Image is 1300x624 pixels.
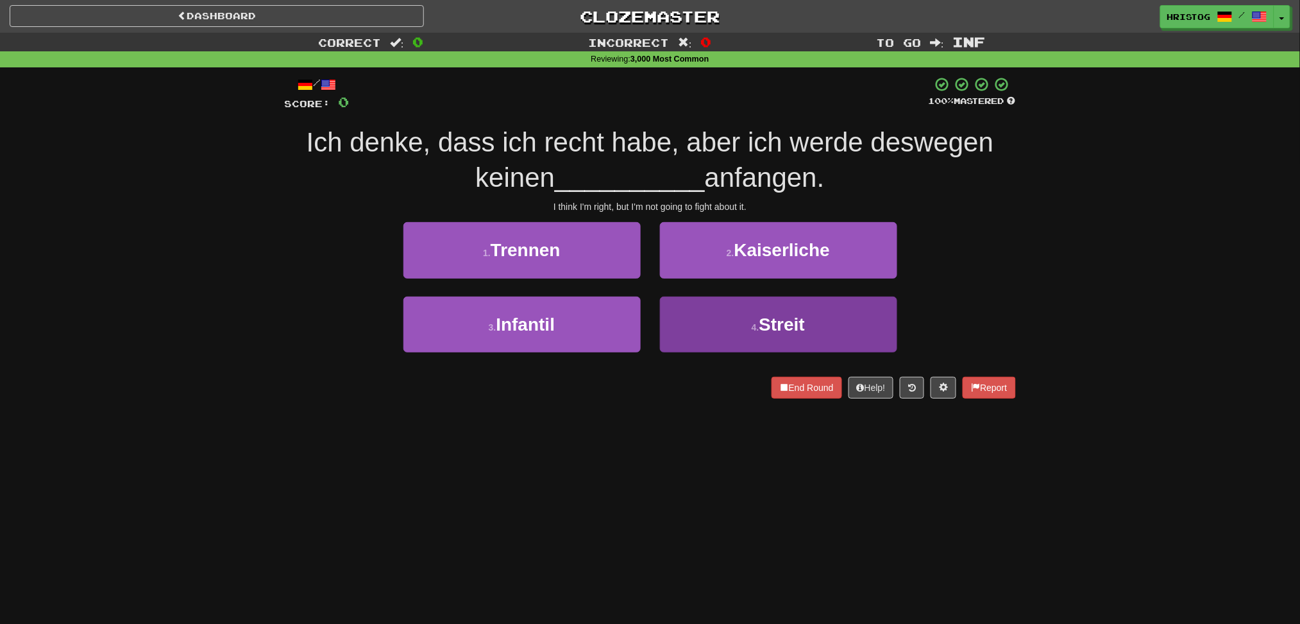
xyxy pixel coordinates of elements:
[285,98,331,109] span: Score:
[496,315,555,334] span: Infantil
[318,36,381,49] span: Correct
[930,37,944,48] span: :
[489,322,496,333] small: 3 .
[403,222,641,278] button: 1.Trennen
[929,96,954,106] span: 100 %
[734,240,830,260] span: Kaiserliche
[678,37,692,48] span: :
[727,248,734,258] small: 2 .
[285,76,350,92] div: /
[660,222,897,278] button: 2.Kaiserliche
[10,5,424,27] a: Dashboard
[752,322,759,333] small: 4 .
[307,127,994,193] span: Ich denke, dass ich recht habe, aber ich werde deswegen keinen
[876,36,921,49] span: To go
[660,297,897,352] button: 4.Streit
[929,96,1016,107] div: Mastered
[390,37,404,48] span: :
[1167,11,1211,22] span: HristoG
[285,200,1016,213] div: I think I'm right, but I'm not going to fight about it.
[630,55,709,64] strong: 3,000 Most Common
[701,34,712,49] span: 0
[491,240,561,260] span: Trennen
[848,377,894,399] button: Help!
[772,377,842,399] button: End Round
[413,34,424,49] span: 0
[963,377,1015,399] button: Report
[339,94,350,110] span: 0
[483,248,491,258] small: 1 .
[443,5,857,28] a: Clozemaster
[555,162,705,193] span: __________
[1160,5,1274,28] a: HristoG /
[403,297,641,352] button: 3.Infantil
[705,162,825,193] span: anfangen.
[900,377,924,399] button: Round history (alt+y)
[759,315,806,334] span: Streit
[1239,10,1245,19] span: /
[588,36,669,49] span: Incorrect
[953,34,986,49] span: Inf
